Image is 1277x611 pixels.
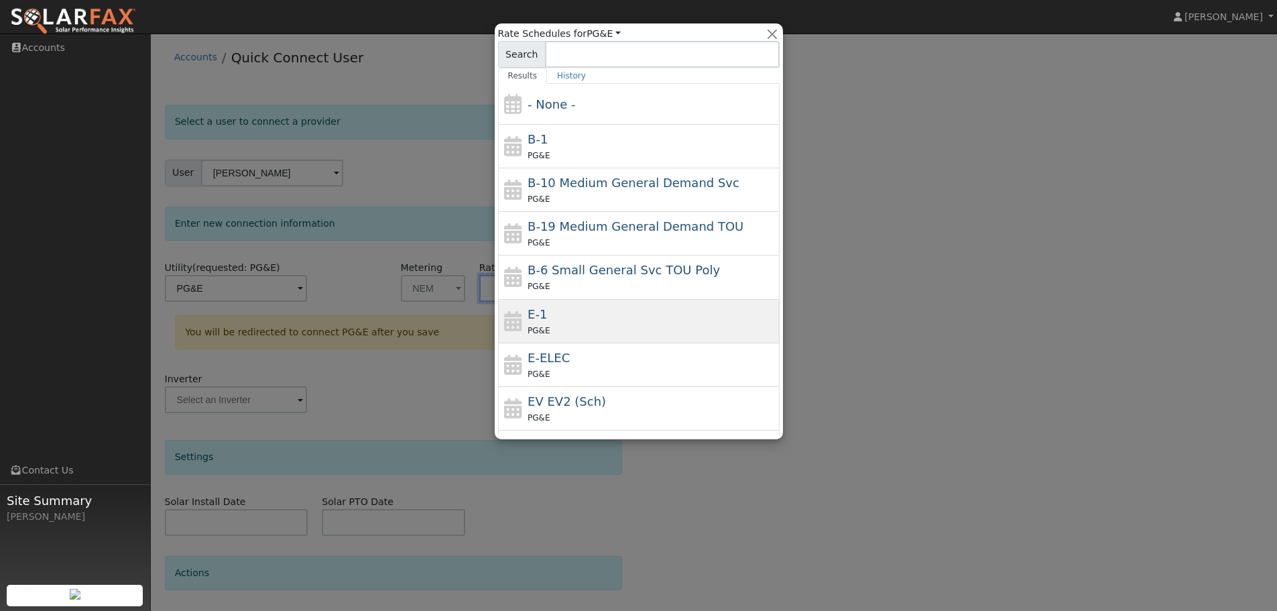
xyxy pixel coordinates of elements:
span: E-1 [528,307,547,321]
span: [PERSON_NAME] [1184,11,1263,22]
a: Results [498,68,548,84]
span: B-6 Small General Service TOU Poly Phase [528,263,720,277]
span: PG&E [528,151,550,160]
span: PG&E [528,326,550,335]
span: Rate Schedules for [498,27,621,41]
span: Search [498,41,546,68]
span: Site Summary [7,492,143,510]
span: PG&E [528,282,550,291]
img: retrieve [70,589,80,600]
span: B-1 [528,132,548,146]
span: Electric Vehicle EV2 (Sch) [528,394,606,408]
div: [PERSON_NAME] [7,510,143,524]
span: B-10 Medium General Demand Service (Primary Voltage) [528,176,739,190]
span: PG&E [528,238,550,247]
span: PG&E [528,195,550,204]
a: History [547,68,596,84]
span: B-19 Medium General Demand TOU (Secondary) Mandatory [528,219,743,233]
a: PG&E [587,28,621,39]
span: PG&E [528,370,550,379]
span: E-ELEC [528,351,570,365]
span: PG&E [528,413,550,423]
img: SolarFax [10,7,136,36]
span: - None - [528,97,575,111]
